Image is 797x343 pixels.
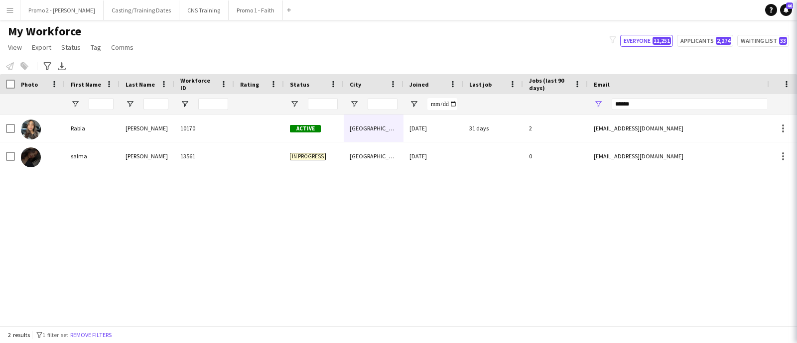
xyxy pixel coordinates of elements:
[653,37,671,45] span: 11,251
[290,81,309,88] span: Status
[111,43,133,52] span: Comms
[350,100,359,109] button: Open Filter Menu
[41,60,53,72] app-action-btn: Advanced filters
[779,37,787,45] span: 33
[143,98,168,110] input: Last Name Filter Input
[21,147,41,167] img: salma benjamin
[180,77,216,92] span: Workforce ID
[594,81,610,88] span: Email
[290,100,299,109] button: Open Filter Menu
[71,81,101,88] span: First Name
[120,114,174,142] div: [PERSON_NAME]
[588,114,787,142] div: [EMAIL_ADDRESS][DOMAIN_NAME]
[463,114,523,142] div: 31 days
[104,0,179,20] button: Casting/Training Dates
[8,24,81,39] span: My Workforce
[179,0,229,20] button: CNS Training
[20,0,104,20] button: Promo 2 - [PERSON_NAME]
[344,142,403,170] div: [GEOGRAPHIC_DATA]
[308,98,338,110] input: Status Filter Input
[91,43,101,52] span: Tag
[780,4,792,16] a: 46
[529,77,570,92] span: Jobs (last 90 days)
[126,81,155,88] span: Last Name
[523,142,588,170] div: 0
[368,98,398,110] input: City Filter Input
[65,142,120,170] div: salma
[21,81,38,88] span: Photo
[89,98,114,110] input: First Name Filter Input
[409,81,429,88] span: Joined
[588,142,787,170] div: [EMAIL_ADDRESS][DOMAIN_NAME]
[620,35,673,47] button: Everyone11,251
[677,35,733,47] button: Applicants2,274
[427,98,457,110] input: Joined Filter Input
[403,114,463,142] div: [DATE]
[409,100,418,109] button: Open Filter Menu
[469,81,492,88] span: Last job
[57,41,85,54] a: Status
[21,119,41,139] img: Rabia Benjamin
[198,98,228,110] input: Workforce ID Filter Input
[71,100,80,109] button: Open Filter Menu
[120,142,174,170] div: [PERSON_NAME]
[594,100,603,109] button: Open Filter Menu
[523,114,588,142] div: 2
[344,114,403,142] div: [GEOGRAPHIC_DATA]
[290,125,321,132] span: Active
[612,98,781,110] input: Email Filter Input
[107,41,137,54] a: Comms
[32,43,51,52] span: Export
[8,43,22,52] span: View
[174,114,234,142] div: 10170
[350,81,361,88] span: City
[56,60,68,72] app-action-btn: Export XLSX
[737,35,789,47] button: Waiting list33
[786,2,793,9] span: 46
[180,100,189,109] button: Open Filter Menu
[28,41,55,54] a: Export
[126,100,134,109] button: Open Filter Menu
[290,153,326,160] span: In progress
[65,114,120,142] div: Rabia
[716,37,731,45] span: 2,274
[87,41,105,54] a: Tag
[174,142,234,170] div: 13561
[42,331,68,339] span: 1 filter set
[240,81,259,88] span: Rating
[68,330,114,341] button: Remove filters
[229,0,283,20] button: Promo 1 - Faith
[61,43,81,52] span: Status
[4,41,26,54] a: View
[403,142,463,170] div: [DATE]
